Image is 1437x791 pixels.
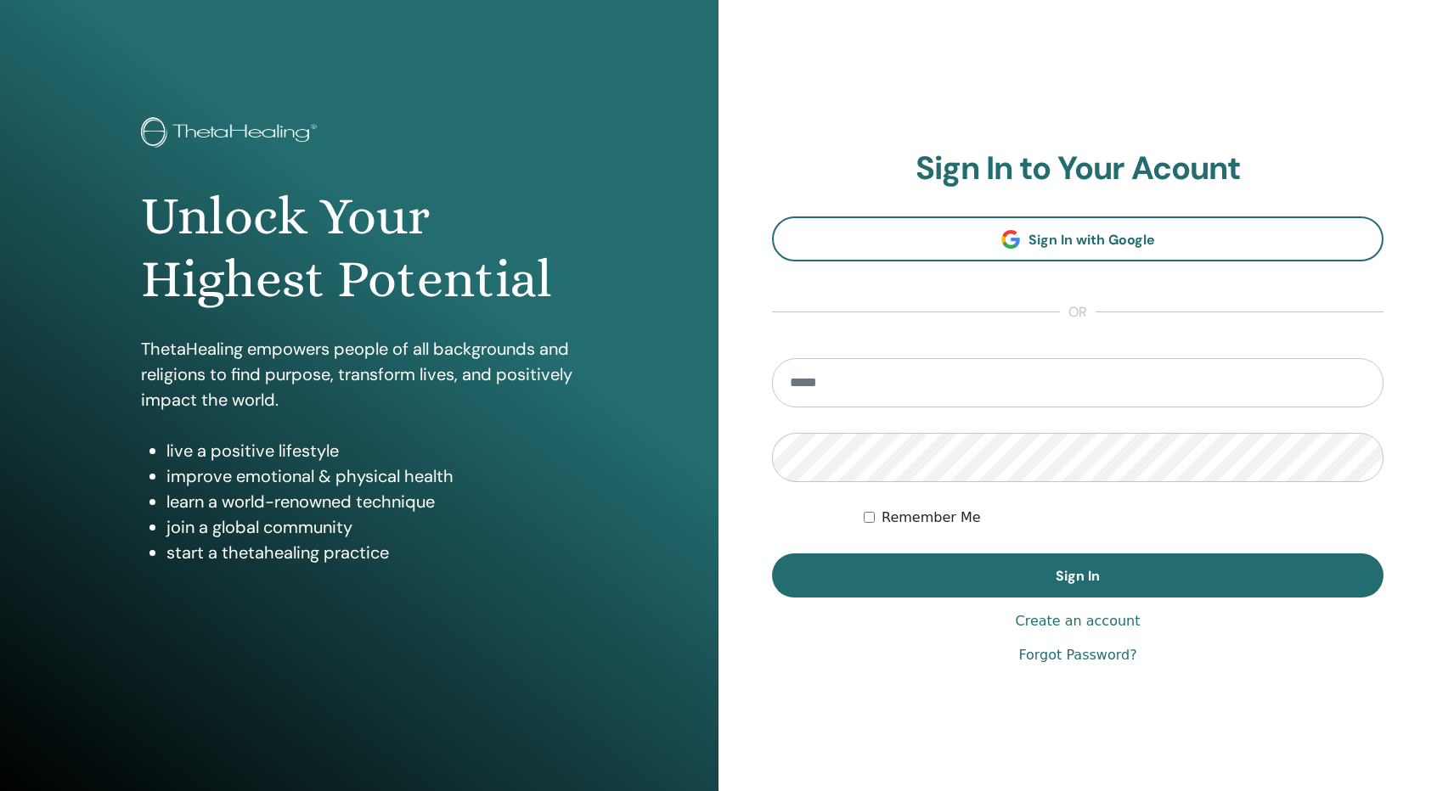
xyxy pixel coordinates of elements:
span: Sign In [1056,567,1100,585]
button: Sign In [772,553,1383,597]
li: live a positive lifestyle [166,438,578,463]
li: improve emotional & physical health [166,463,578,489]
p: ThetaHealing empowers people of all backgrounds and religions to find purpose, transform lives, a... [141,336,578,412]
span: Sign In with Google [1028,231,1155,249]
a: Create an account [1015,611,1140,631]
li: start a thetahealing practice [166,540,578,565]
li: join a global community [166,514,578,540]
h2: Sign In to Your Acount [772,149,1383,188]
a: Sign In with Google [772,216,1383,261]
a: Forgot Password? [1018,645,1136,665]
li: learn a world-renowned technique [166,489,578,514]
div: Keep me authenticated indefinitely or until I manually logout [864,508,1383,528]
label: Remember Me [882,508,981,528]
span: or [1060,302,1096,323]
h1: Unlock Your Highest Potential [141,185,578,311]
